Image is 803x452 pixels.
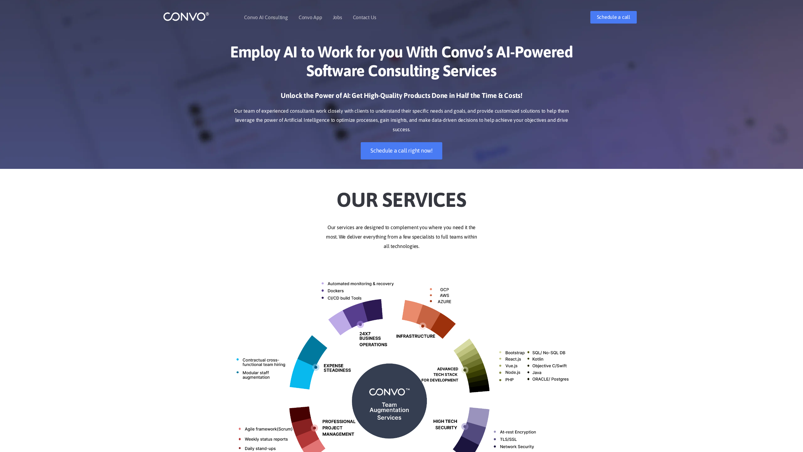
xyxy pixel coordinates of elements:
[590,11,637,24] a: Schedule a call
[299,15,322,20] a: Convo App
[244,15,288,20] a: Convo AI Consulting
[227,223,576,251] p: Our services are designed to complement you where you need it the most. We deliver everything fro...
[227,178,576,213] h2: Our Services
[163,12,209,21] img: logo_1.png
[227,91,576,105] h3: Unlock the Power of AI: Get High-Quality Products Done in Half the Time & Costs!
[227,42,576,85] h1: Employ AI to Work for you With Convo’s AI-Powered Software Consulting Services
[227,106,576,135] p: Our team of experienced consultants work closely with clients to understand their specific needs ...
[353,15,376,20] a: Contact Us
[361,142,442,159] a: Schedule a call right now!
[333,15,342,20] a: Jobs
